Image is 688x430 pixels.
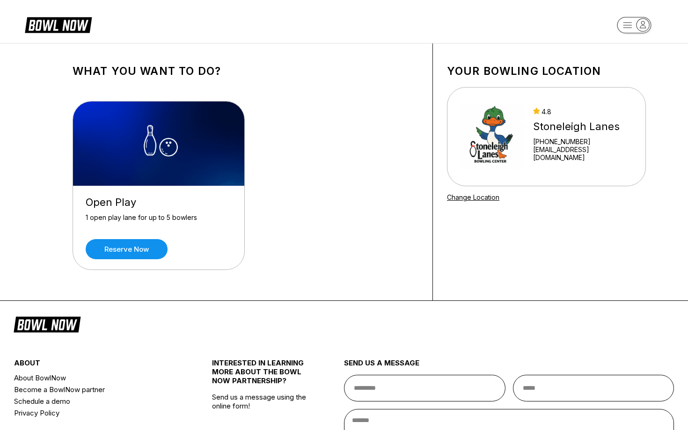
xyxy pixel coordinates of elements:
[73,102,245,186] img: Open Play
[14,372,179,384] a: About BowlNow
[533,146,633,161] a: [EMAIL_ADDRESS][DOMAIN_NAME]
[14,358,179,372] div: about
[533,138,633,146] div: [PHONE_NUMBER]
[14,407,179,419] a: Privacy Policy
[14,395,179,407] a: Schedule a demo
[86,196,232,209] div: Open Play
[447,65,646,78] h1: Your bowling location
[14,384,179,395] a: Become a BowlNow partner
[460,102,525,172] img: Stoneleigh Lanes
[447,193,499,201] a: Change Location
[86,213,232,230] div: 1 open play lane for up to 5 bowlers
[344,358,674,375] div: send us a message
[73,65,418,78] h1: What you want to do?
[86,239,168,259] a: Reserve now
[533,120,633,133] div: Stoneleigh Lanes
[212,358,311,393] div: INTERESTED IN LEARNING MORE ABOUT THE BOWL NOW PARTNERSHIP?
[533,108,633,116] div: 4.8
